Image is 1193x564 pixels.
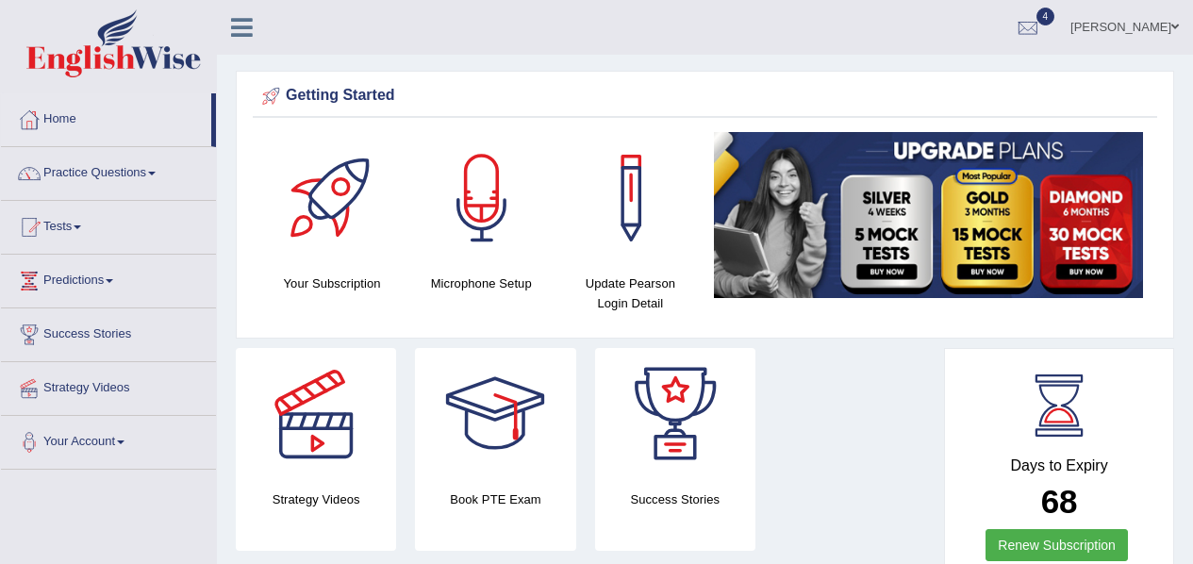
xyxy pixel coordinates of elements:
[1,255,216,302] a: Predictions
[415,489,575,509] h4: Book PTE Exam
[595,489,755,509] h4: Success Stories
[1,147,216,194] a: Practice Questions
[1041,483,1078,520] b: 68
[1,201,216,248] a: Tests
[714,132,1143,298] img: small5.jpg
[986,529,1128,561] a: Renew Subscription
[966,457,1152,474] h4: Days to Expiry
[1,308,216,356] a: Success Stories
[1036,8,1055,25] span: 4
[236,489,396,509] h4: Strategy Videos
[1,416,216,463] a: Your Account
[1,93,211,141] a: Home
[257,82,1152,110] div: Getting Started
[267,274,397,293] h4: Your Subscription
[565,274,695,313] h4: Update Pearson Login Detail
[1,362,216,409] a: Strategy Videos
[416,274,546,293] h4: Microphone Setup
